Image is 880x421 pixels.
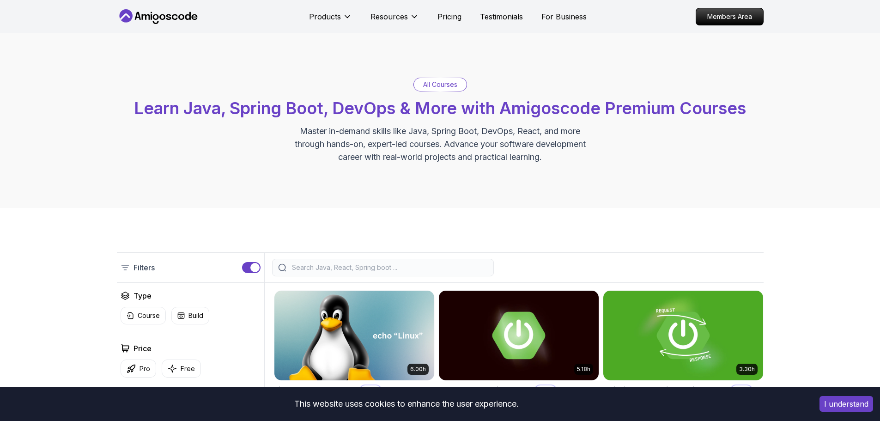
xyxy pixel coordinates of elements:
[731,385,752,395] p: Pro
[162,360,201,378] button: Free
[410,366,426,373] p: 6.00h
[171,307,209,324] button: Build
[188,311,203,320] p: Build
[134,98,746,118] span: Learn Java, Spring Boot, DevOps & More with Amigoscode Premium Courses
[370,11,408,22] p: Resources
[696,8,763,25] p: Members Area
[360,385,381,395] p: Pro
[181,364,195,373] p: Free
[541,11,587,22] a: For Business
[309,11,352,30] button: Products
[290,263,488,272] input: Search Java, React, Spring boot ...
[309,11,341,22] p: Products
[138,311,160,320] p: Course
[739,366,755,373] p: 3.30h
[423,80,457,89] p: All Courses
[480,11,523,22] a: Testimonials
[603,384,727,397] h2: Building APIs with Spring Boot
[274,290,435,418] a: Linux Fundamentals card6.00hLinux FundamentalsProLearn the fundamentals of Linux and how to use t...
[134,262,155,273] p: Filters
[134,290,152,301] h2: Type
[285,125,595,164] p: Master in-demand skills like Java, Spring Boot, DevOps, React, and more through hands-on, expert-...
[696,8,764,25] a: Members Area
[437,11,461,22] a: Pricing
[121,307,166,324] button: Course
[438,384,531,397] h2: Advanced Spring Boot
[121,360,156,378] button: Pro
[274,384,356,397] h2: Linux Fundamentals
[7,394,806,414] div: This website uses cookies to enhance the user experience.
[370,11,419,30] button: Resources
[603,291,763,380] img: Building APIs with Spring Boot card
[819,396,873,412] button: Accept cookies
[439,291,599,380] img: Advanced Spring Boot card
[274,291,434,380] img: Linux Fundamentals card
[577,366,590,373] p: 5.18h
[140,364,150,373] p: Pro
[535,385,556,395] p: Pro
[134,343,152,354] h2: Price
